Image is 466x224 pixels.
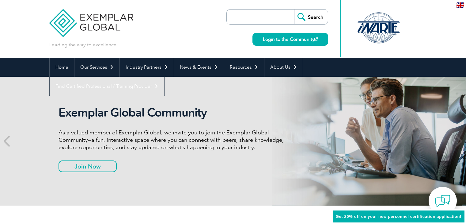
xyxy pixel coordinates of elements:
[120,58,174,77] a: Industry Partners
[74,58,119,77] a: Our Services
[264,58,303,77] a: About Us
[59,160,117,172] a: Join Now
[224,58,264,77] a: Resources
[294,10,328,24] input: Search
[50,58,74,77] a: Home
[174,58,224,77] a: News & Events
[59,106,288,120] h2: Exemplar Global Community
[50,77,164,96] a: Find Certified Professional / Training Provider
[457,2,464,8] img: en
[252,33,328,46] a: Login to the Community
[59,129,288,151] p: As a valued member of Exemplar Global, we invite you to join the Exemplar Global Community—a fun,...
[435,193,450,209] img: contact-chat.png
[314,37,318,41] img: open_square.png
[49,41,116,48] p: Leading the way to excellence
[336,214,461,219] span: Get 20% off on your new personnel certification application!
